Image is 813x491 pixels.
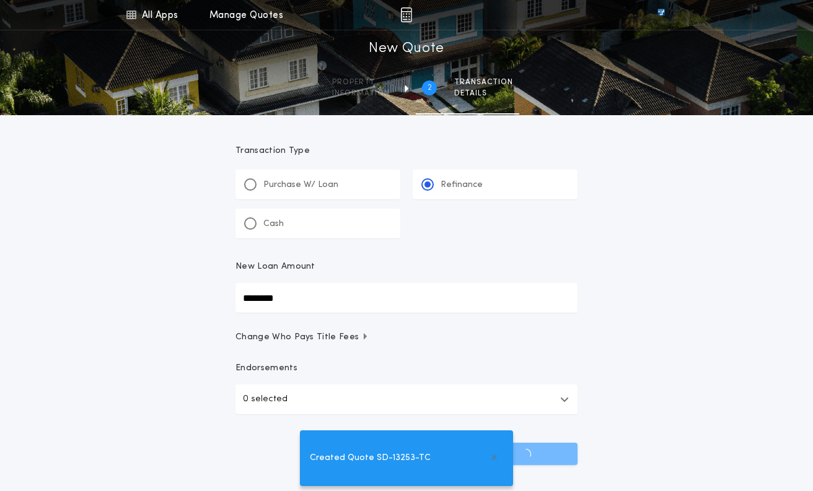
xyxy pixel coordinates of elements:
img: vs-icon [635,9,687,21]
p: New Loan Amount [235,261,315,273]
img: img [400,7,412,22]
p: Transaction Type [235,145,578,157]
span: Created Quote SD-13253-TC [310,451,431,465]
button: 0 selected [235,385,578,414]
span: Property [332,77,390,87]
span: Change Who Pays Title Fees [235,331,369,344]
p: Refinance [441,179,483,191]
span: information [332,89,390,98]
span: Transaction [454,77,513,87]
p: 0 selected [243,392,288,407]
button: Change Who Pays Title Fees [235,331,578,344]
p: Cash [263,218,284,230]
h1: New Quote [369,39,444,59]
input: New Loan Amount [235,283,578,313]
p: Endorsements [235,362,578,375]
h2: 2 [428,83,432,93]
p: Purchase W/ Loan [263,179,338,191]
span: details [454,89,513,98]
